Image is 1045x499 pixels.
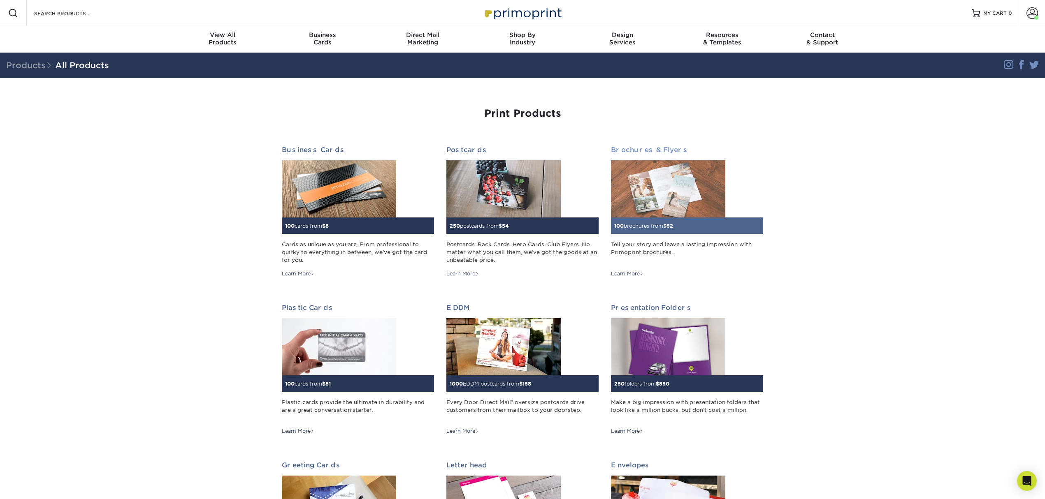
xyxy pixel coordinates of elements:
a: Business Cards 100cards from$8 Cards as unique as you are. From professional to quirky to everyth... [282,146,434,277]
a: Presentation Folders 250folders from$850 Make a big impression with presentation folders that loo... [611,304,763,435]
span: 250 [614,381,625,387]
span: 8 [325,223,329,229]
span: 1000 [450,381,463,387]
div: Products [173,31,273,46]
span: Direct Mail [373,31,473,39]
img: Plastic Cards [282,318,396,375]
small: folders from [614,381,669,387]
h2: Presentation Folders [611,304,763,312]
div: & Support [772,31,872,46]
img: Presentation Folders [611,318,725,375]
h2: Postcards [446,146,599,154]
h2: Brochures & Flyers [611,146,763,154]
div: Learn More [446,270,479,277]
div: Learn More [611,270,643,277]
a: Contact& Support [772,26,872,53]
div: Learn More [282,270,314,277]
div: Open Intercom Messenger [1017,471,1037,491]
span: Products [6,60,55,70]
img: EDDM [446,318,561,375]
div: Learn More [446,427,479,435]
span: 100 [285,223,295,229]
a: Postcards 250postcards from$54 Postcards. Rack Cards. Hero Cards. Club Flyers. No matter what you... [446,146,599,277]
span: Shop By [473,31,573,39]
h2: Letterhead [446,461,599,469]
span: $ [322,223,325,229]
span: $ [322,381,325,387]
small: brochures from [614,223,673,229]
a: Direct MailMarketing [373,26,473,53]
div: Make a big impression with presentation folders that look like a million bucks, but don't cost a ... [611,398,763,422]
h2: Greeting Cards [282,461,434,469]
small: postcards from [450,223,509,229]
div: Services [572,31,672,46]
span: View All [173,31,273,39]
span: 81 [325,381,331,387]
h2: Envelopes [611,461,763,469]
h2: Business Cards [282,146,434,154]
a: Resources& Templates [672,26,772,53]
span: 250 [450,223,460,229]
img: Business Cards [282,160,396,217]
span: Business [273,31,373,39]
h2: EDDM [446,304,599,312]
span: MY CART [983,10,1007,17]
a: EDDM 1000EDDM postcards from$158 Every Door Direct Mail® oversize postcards drive customers from ... [446,304,599,435]
span: Design [572,31,672,39]
div: Learn More [611,427,643,435]
span: 100 [614,223,624,229]
span: 0 [1008,10,1012,16]
div: & Templates [672,31,772,46]
span: $ [656,381,659,387]
a: All Products [55,60,109,70]
div: Industry [473,31,573,46]
small: cards from [285,381,331,387]
div: Plastic cards provide the ultimate in durability and are a great conversation starter. [282,398,434,422]
div: Every Door Direct Mail® oversize postcards drive customers from their mailbox to your doorstep. [446,398,599,422]
span: $ [663,223,666,229]
span: Contact [772,31,872,39]
h2: Plastic Cards [282,304,434,312]
span: Resources [672,31,772,39]
div: Tell your story and leave a lasting impression with Primoprint brochures. [611,240,763,264]
div: Learn More [282,427,314,435]
small: EDDM postcards from [450,381,531,387]
a: View AllProducts [173,26,273,53]
small: cards from [285,223,329,229]
div: Cards [273,31,373,46]
span: 100 [285,381,295,387]
a: Brochures & Flyers 100brochures from$52 Tell your story and leave a lasting impression with Primo... [611,146,763,277]
div: Postcards. Rack Cards. Hero Cards. Club Flyers. No matter what you call them, we've got the goods... [446,240,599,264]
span: $ [519,381,522,387]
div: Marketing [373,31,473,46]
span: 52 [666,223,673,229]
input: SEARCH PRODUCTS..... [33,8,114,18]
span: $ [499,223,502,229]
a: Shop ByIndustry [473,26,573,53]
a: BusinessCards [273,26,373,53]
div: Cards as unique as you are. From professional to quirky to everything in between, we've got the c... [282,240,434,264]
span: 54 [502,223,509,229]
img: Primoprint [481,4,564,22]
a: DesignServices [572,26,672,53]
img: Postcards [446,160,561,217]
h1: Print Products [282,108,763,120]
span: 158 [522,381,531,387]
a: Plastic Cards 100cards from$81 Plastic cards provide the ultimate in durability and are a great c... [282,304,434,435]
img: Brochures & Flyers [611,160,725,217]
span: 850 [659,381,669,387]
